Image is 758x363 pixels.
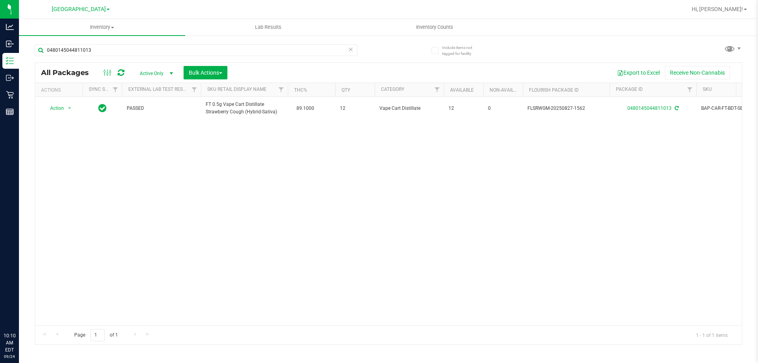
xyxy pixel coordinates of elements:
[6,40,14,48] inline-svg: Inbound
[6,108,14,116] inline-svg: Reports
[127,105,196,112] span: PASSED
[4,354,15,359] p: 09/24
[35,44,357,56] input: Search Package ID, Item Name, SKU, Lot or Part Number...
[341,87,350,93] a: Qty
[52,6,106,13] span: [GEOGRAPHIC_DATA]
[6,74,14,82] inline-svg: Outbound
[294,87,307,93] a: THC%
[41,68,97,77] span: All Packages
[4,332,15,354] p: 10:10 AM EDT
[690,329,734,341] span: 1 - 1 of 1 items
[612,66,665,79] button: Export to Excel
[19,24,185,31] span: Inventory
[703,87,712,92] a: SKU
[109,83,122,96] a: Filter
[206,101,283,116] span: FT 0.5g Vape Cart Distillate Strawberry Cough (Hybrid-Sativa)
[188,83,201,96] a: Filter
[490,87,525,93] a: Non-Available
[184,66,227,79] button: Bulk Actions
[293,103,318,114] span: 89.1000
[65,103,75,114] span: select
[43,103,64,114] span: Action
[627,105,672,111] a: 0480145044811013
[683,83,696,96] a: Filter
[185,19,351,36] a: Lab Results
[340,105,370,112] span: 12
[6,91,14,99] inline-svg: Retail
[529,87,579,93] a: Flourish Package ID
[189,70,222,76] span: Bulk Actions
[244,24,292,31] span: Lab Results
[275,83,288,96] a: Filter
[616,87,643,92] a: Package ID
[692,6,743,12] span: Hi, [PERSON_NAME]!
[381,87,404,92] a: Category
[674,105,679,111] span: Sync from Compliance System
[8,300,32,324] iframe: Resource center
[90,329,105,341] input: 1
[665,66,730,79] button: Receive Non-Cannabis
[98,103,107,114] span: In Sync
[379,105,439,112] span: Vape Cart Distillate
[6,23,14,31] inline-svg: Analytics
[442,45,482,56] span: Include items not tagged for facility
[348,44,353,55] span: Clear
[450,87,474,93] a: Available
[89,87,119,92] a: Sync Status
[41,87,79,93] div: Actions
[68,329,124,341] span: Page of 1
[128,87,190,92] a: External Lab Test Result
[527,105,605,112] span: FLSRWGM-20250827-1562
[448,105,478,112] span: 12
[488,105,518,112] span: 0
[207,87,266,92] a: Sku Retail Display Name
[405,24,464,31] span: Inventory Counts
[6,57,14,65] inline-svg: Inventory
[19,19,185,36] a: Inventory
[351,19,518,36] a: Inventory Counts
[431,83,444,96] a: Filter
